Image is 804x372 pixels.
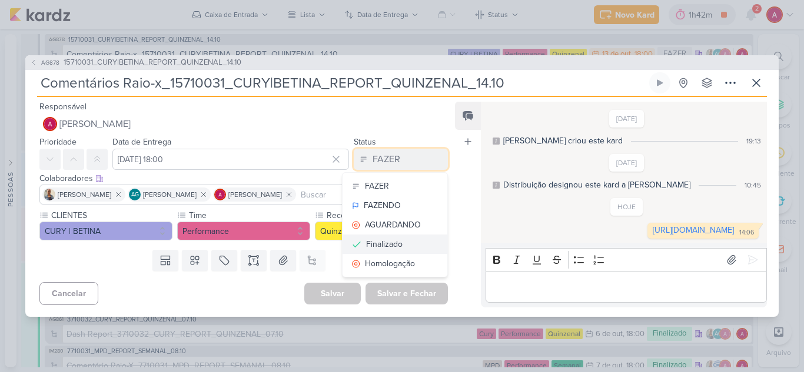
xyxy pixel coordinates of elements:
img: Alessandra Gomes [43,117,57,131]
label: Status [354,137,376,147]
span: 15710031_CURY|BETINA_REPORT_QUINZENAL_14.10 [64,57,241,69]
label: Data de Entrega [112,137,171,147]
div: 10:45 [745,180,761,190]
div: Distribuição designou este kard a Alessandra [503,179,690,191]
label: Responsável [39,102,87,112]
label: Recorrência [325,209,448,222]
p: AG [131,192,139,198]
div: 19:13 [746,136,761,146]
div: Ligar relógio [655,78,665,88]
div: Este log é visível à todos no kard [493,182,500,189]
button: [PERSON_NAME] [39,113,448,135]
div: Finalizado [366,238,403,250]
span: [PERSON_NAME] [59,117,131,131]
button: AGUARDANDO [343,215,447,234]
img: Alessandra Gomes [214,189,226,200]
button: FAZER [343,176,447,196]
button: Homologação [343,254,447,273]
div: Aline criou este kard [503,135,623,147]
input: Kard Sem Título [37,72,647,93]
div: FAZER [365,180,389,192]
input: Select a date [112,149,349,170]
button: Finalizado [343,234,447,254]
button: AG878 15710031_CURY|BETINA_REPORT_QUINZENAL_14.10 [30,57,241,69]
div: FAZER [373,152,400,166]
div: FAZENDO [364,199,401,212]
div: Aline Gimenez Graciano [129,189,141,200]
input: Buscar [298,187,445,202]
label: CLIENTES [50,209,172,222]
span: [PERSON_NAME] [58,189,111,200]
span: AG878 [39,58,61,67]
button: FAZER [354,149,448,170]
span: [PERSON_NAME] [228,189,282,200]
label: Time [188,209,310,222]
div: Homologação [365,257,415,270]
a: [URL][DOMAIN_NAME] [653,225,734,235]
div: Colaboradores [39,172,448,185]
div: Este log é visível à todos no kard [493,138,500,145]
button: Quinzenal [315,222,448,240]
label: Prioridade [39,137,77,147]
div: Editor editing area: main [486,271,767,303]
div: Editor toolbar [486,248,767,271]
div: 14:06 [739,228,754,237]
button: Performance [177,222,310,240]
div: AGUARDANDO [365,219,421,231]
span: [PERSON_NAME] [143,189,197,200]
img: Iara Santos [44,189,55,200]
button: FAZENDO [343,196,447,215]
button: Cancelar [39,282,98,305]
button: CURY | BETINA [39,222,172,240]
